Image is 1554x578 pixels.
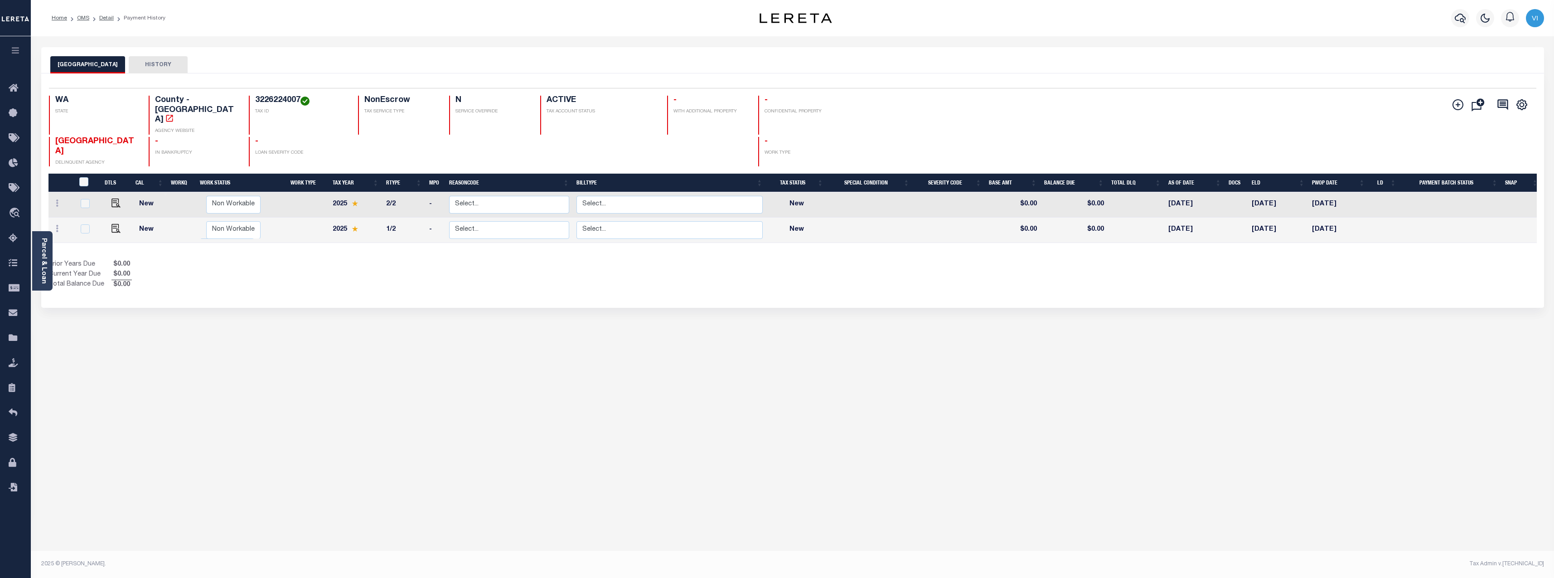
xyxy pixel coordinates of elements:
th: Docs [1225,174,1248,192]
p: TAX SERVICE TYPE [364,108,438,115]
th: Total DLQ: activate to sort column ascending [1108,174,1165,192]
th: Base Amt: activate to sort column ascending [985,174,1041,192]
th: Work Type [287,174,329,192]
span: [GEOGRAPHIC_DATA] [55,137,134,155]
a: Detail [99,15,114,21]
td: Total Balance Due [48,280,111,290]
td: [DATE] [1248,192,1308,218]
p: IN BANKRUPTCY [155,150,238,156]
span: - [155,137,158,146]
p: DELINQUENT AGENCY [55,160,138,166]
span: $0.00 [111,260,132,270]
p: SERVICE OVERRIDE [455,108,529,115]
h4: WA [55,96,138,106]
img: logo-dark.svg [760,13,832,23]
span: - [765,137,768,146]
p: LOAN SEVERITY CODE [255,150,347,156]
th: SNAP: activate to sort column ascending [1501,174,1542,192]
button: HISTORY [129,56,188,73]
h4: 3226224007 [255,96,347,106]
td: [DATE] [1308,218,1369,243]
h4: NonEscrow [364,96,438,106]
th: DTLS [101,174,132,192]
td: Prior Years Due [48,260,111,270]
span: - [765,96,768,104]
th: &nbsp; [74,174,101,192]
a: Home [52,15,67,21]
td: 1/2 [382,218,426,243]
td: [DATE] [1165,218,1225,243]
span: - [255,137,258,146]
td: - [426,218,445,243]
td: 2025 [329,218,382,243]
span: $0.00 [111,280,132,290]
td: 2025 [329,192,382,218]
td: $0.00 [1041,218,1108,243]
i: travel_explore [9,208,23,219]
th: &nbsp;&nbsp;&nbsp;&nbsp;&nbsp;&nbsp;&nbsp;&nbsp;&nbsp;&nbsp; [48,174,74,192]
p: CONFIDENTIAL PROPERTY [765,108,847,115]
th: BillType: activate to sort column ascending [573,174,766,192]
th: CAL: activate to sort column ascending [132,174,167,192]
td: 2/2 [382,192,426,218]
td: $0.00 [1041,192,1108,218]
th: WorkQ [167,174,196,192]
td: New [136,192,172,218]
th: Severity Code: activate to sort column ascending [913,174,985,192]
img: svg+xml;base64,PHN2ZyB4bWxucz0iaHR0cDovL3d3dy53My5vcmcvMjAwMC9zdmciIHBvaW50ZXItZXZlbnRzPSJub25lIi... [1526,9,1544,27]
span: $0.00 [111,270,132,280]
th: Tax Status: activate to sort column ascending [766,174,827,192]
th: ReasonCode: activate to sort column ascending [445,174,573,192]
p: WITH ADDITIONAL PROPERTY [673,108,747,115]
button: [GEOGRAPHIC_DATA] [50,56,125,73]
img: Star.svg [352,200,358,206]
h4: N [455,96,529,106]
h4: County - [GEOGRAPHIC_DATA] [155,96,238,125]
td: [DATE] [1248,218,1308,243]
th: Payment Batch Status: activate to sort column ascending [1400,174,1501,192]
th: Tax Year: activate to sort column ascending [329,174,382,192]
h4: ACTIVE [547,96,656,106]
a: Parcel & Loan [40,238,47,284]
p: TAX ACCOUNT STATUS [547,108,656,115]
th: Special Condition: activate to sort column ascending [827,174,913,192]
td: - [426,192,445,218]
p: AGENCY WEBSITE [155,128,238,135]
td: $0.00 [985,192,1041,218]
span: - [673,96,677,104]
p: TAX ID [255,108,347,115]
td: New [766,218,827,243]
th: RType: activate to sort column ascending [382,174,426,192]
td: $0.00 [985,218,1041,243]
th: PWOP Date: activate to sort column ascending [1308,174,1369,192]
th: As of Date: activate to sort column ascending [1165,174,1225,192]
li: Payment History [114,14,165,22]
td: [DATE] [1308,192,1369,218]
th: Work Status [196,174,287,192]
p: WORK TYPE [765,150,847,156]
p: STATE [55,108,138,115]
th: MPO [426,174,445,192]
td: Current Year Due [48,270,111,280]
td: New [136,218,172,243]
td: New [766,192,827,218]
th: LD: activate to sort column ascending [1369,174,1400,192]
th: ELD: activate to sort column ascending [1248,174,1308,192]
th: Balance Due: activate to sort column ascending [1041,174,1108,192]
a: OMS [77,15,89,21]
img: Star.svg [352,226,358,232]
td: [DATE] [1165,192,1225,218]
